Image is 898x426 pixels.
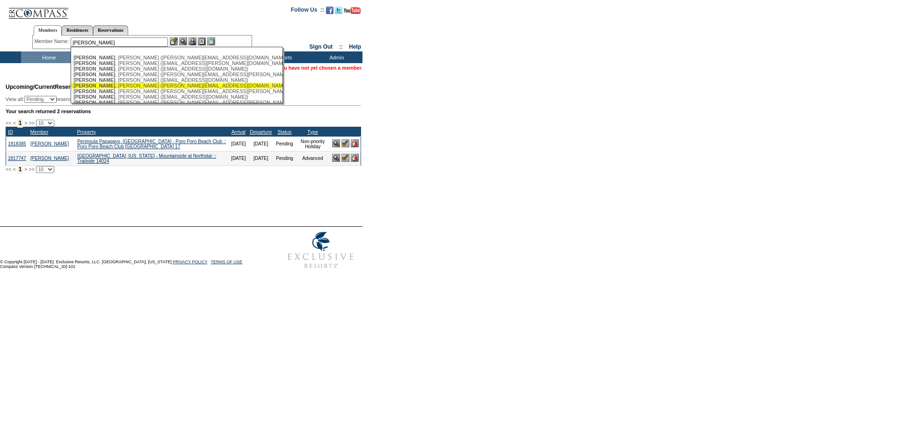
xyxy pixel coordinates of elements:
[30,129,48,135] a: Member
[326,9,333,15] a: Become our fan on Facebook
[73,55,279,60] div: , [PERSON_NAME] ([PERSON_NAME][EMAIL_ADDRESS][DOMAIN_NAME])
[309,51,362,63] td: Admin
[6,166,11,172] span: <<
[179,37,187,45] img: View
[344,7,361,14] img: Subscribe to our YouTube Channel
[34,25,62,36] a: Members
[173,260,207,264] a: PRIVACY POLICY
[6,120,11,126] span: <<
[29,166,34,172] span: >>
[17,118,23,128] span: 1
[73,88,115,94] span: [PERSON_NAME]
[73,60,115,66] span: [PERSON_NAME]
[73,94,115,100] span: [PERSON_NAME]
[341,139,349,147] img: Confirm Reservation
[277,129,291,135] a: Status
[73,66,279,72] div: , [PERSON_NAME] ([EMAIL_ADDRESS][DOMAIN_NAME])
[93,25,128,35] a: Reservations
[335,7,342,14] img: Follow us on Twitter
[332,154,340,162] img: View Reservation
[73,77,115,83] span: [PERSON_NAME]
[6,96,238,103] div: View all: reservations owned by:
[170,37,178,45] img: b_edit.gif
[35,37,71,45] div: Member Name:
[73,72,115,77] span: [PERSON_NAME]
[73,66,115,72] span: [PERSON_NAME]
[29,120,34,126] span: >>
[229,151,248,166] td: [DATE]
[73,83,279,88] div: , [PERSON_NAME] ([PERSON_NAME][EMAIL_ADDRESS][DOMAIN_NAME])
[198,37,206,45] img: Reservations
[8,141,26,146] a: 1818385
[207,37,215,45] img: b_calculator.gif
[73,55,115,60] span: [PERSON_NAME]
[344,9,361,15] a: Subscribe to our YouTube Channel
[6,84,90,90] span: Reservations
[24,120,27,126] span: >
[77,129,96,135] a: Property
[8,156,26,161] a: 1817747
[24,166,27,172] span: >
[295,137,330,151] td: Non-priority Holiday
[274,151,295,166] td: Pending
[21,51,75,63] td: Home
[349,43,361,50] a: Help
[232,129,246,135] a: Arrival
[309,43,333,50] a: Sign Out
[250,129,272,135] a: Departure
[332,139,340,147] img: View Reservation
[211,260,243,264] a: TERMS OF USE
[335,9,342,15] a: Follow us on Twitter
[248,151,274,166] td: [DATE]
[17,165,23,174] span: 1
[351,139,359,147] img: Cancel Reservation
[188,37,196,45] img: Impersonate
[30,156,69,161] a: [PERSON_NAME]
[73,100,279,105] div: , [PERSON_NAME] ([PERSON_NAME][EMAIL_ADDRESS][PERSON_NAME][DOMAIN_NAME])
[62,25,93,35] a: Residences
[307,129,318,135] a: Type
[279,227,362,274] img: Exclusive Resorts
[274,137,295,151] td: Pending
[30,141,69,146] a: [PERSON_NAME]
[326,7,333,14] img: Become our fan on Facebook
[6,84,55,90] span: Upcoming/Current
[339,43,343,50] span: ::
[229,137,248,151] td: [DATE]
[8,129,13,135] a: ID
[73,88,279,94] div: , [PERSON_NAME] ([PERSON_NAME][EMAIL_ADDRESS][PERSON_NAME][DOMAIN_NAME])
[351,154,359,162] img: Cancel Reservation
[73,77,279,83] div: , [PERSON_NAME] ([EMAIL_ADDRESS][DOMAIN_NAME])
[295,151,330,166] td: Advanced
[73,60,279,66] div: , [PERSON_NAME] ([EMAIL_ADDRESS][PERSON_NAME][DOMAIN_NAME])
[278,65,362,71] span: You have not yet chosen a member.
[73,94,279,100] div: , [PERSON_NAME] ([EMAIL_ADDRESS][DOMAIN_NAME])
[341,154,349,162] img: Confirm Reservation
[73,83,115,88] span: [PERSON_NAME]
[291,6,324,17] td: Follow Us ::
[73,72,279,77] div: , [PERSON_NAME] ([PERSON_NAME][EMAIL_ADDRESS][PERSON_NAME][DOMAIN_NAME])
[13,120,15,126] span: <
[73,100,115,105] span: [PERSON_NAME]
[77,139,226,149] a: Peninsula Papagayo, [GEOGRAPHIC_DATA] - Poro Poro Beach Club :: Poro Poro Beach Club [GEOGRAPHIC_...
[77,153,216,164] a: [GEOGRAPHIC_DATA], [US_STATE] - Mountainside at Northstar :: Trailside 14024
[6,108,361,114] div: Your search returned 2 reservations
[13,166,15,172] span: <
[248,137,274,151] td: [DATE]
